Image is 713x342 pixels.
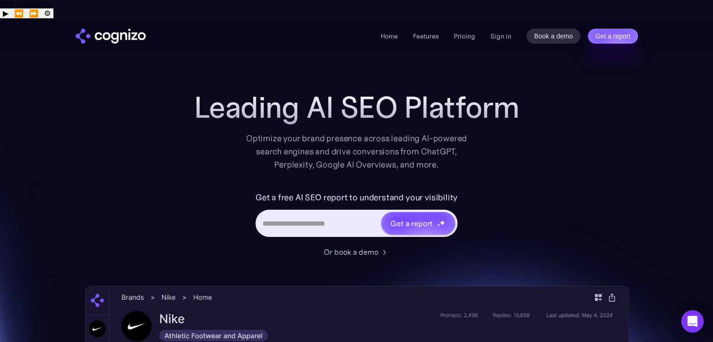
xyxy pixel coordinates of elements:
a: home [75,29,146,44]
h1: Leading AI SEO Platform [194,91,519,124]
div: Or book a demo [324,246,378,258]
img: cognizo logo [75,29,146,44]
img: star [437,220,438,221]
button: Forward [26,8,41,18]
label: Get a free AI SEO report to understand your visibility [255,190,458,205]
a: Features [413,32,439,40]
a: Sign in [490,30,511,42]
div: Open Intercom Messenger [681,310,704,333]
a: Get a reportstarstarstar [380,211,456,236]
a: Or book a demo [324,246,390,258]
a: Book a demo [526,29,580,44]
a: Home [381,32,398,40]
form: Hero URL Input Form [255,190,458,242]
a: Get a report [588,29,638,44]
img: star [439,220,445,226]
a: Pricing [454,32,475,40]
div: Get a report [390,218,433,229]
button: Settings [41,8,53,18]
button: Previous [11,8,26,18]
div: Optimize your brand presence across leading AI-powered search engines and drive conversions from ... [241,132,472,171]
img: star [437,223,440,227]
